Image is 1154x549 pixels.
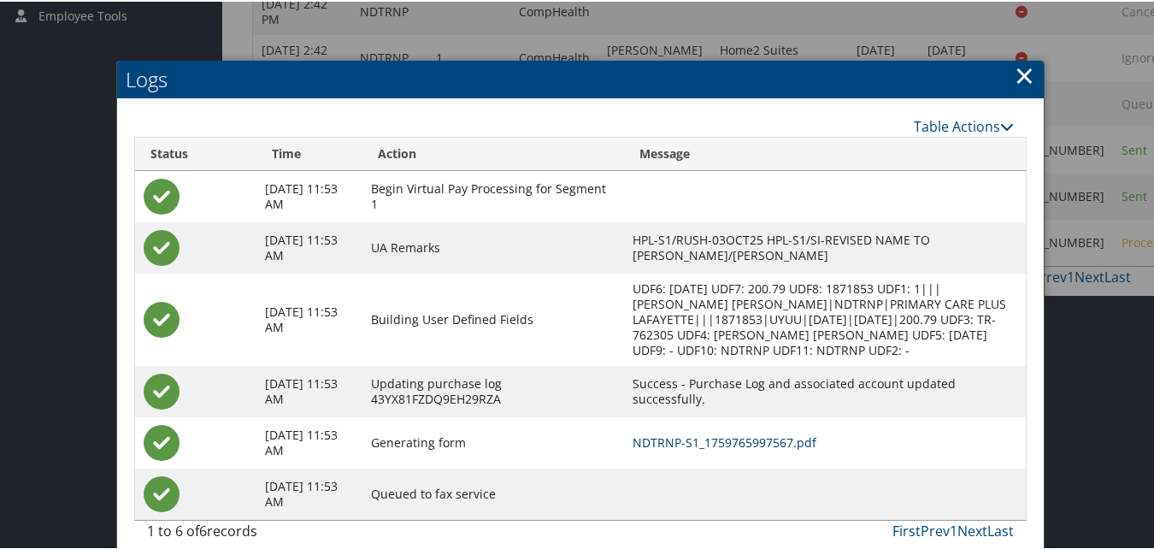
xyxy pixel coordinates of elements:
[950,520,957,539] a: 1
[633,433,816,449] a: NDTRNP-S1_1759765997567.pdf
[147,519,344,548] div: 1 to 6 of records
[1015,56,1034,91] a: Close
[892,520,921,539] a: First
[914,115,1014,134] a: Table Actions
[624,364,1027,416] td: Success - Purchase Log and associated account updated successfully.
[117,59,1044,97] h2: Logs
[256,272,362,364] td: [DATE] 11:53 AM
[624,136,1027,169] th: Message: activate to sort column ascending
[624,272,1027,364] td: UDF6: [DATE] UDF7: 200.79 UDF8: 1871853 UDF1: 1|||[PERSON_NAME] [PERSON_NAME]|NDTRNP|PRIMARY CARE...
[135,136,256,169] th: Status: activate to sort column ascending
[624,221,1027,272] td: HPL-S1/RUSH-03OCT25 HPL-S1/SI-REVISED NAME TO [PERSON_NAME]/[PERSON_NAME]
[987,520,1014,539] a: Last
[362,467,623,518] td: Queued to fax service
[256,136,362,169] th: Time: activate to sort column ascending
[199,520,207,539] span: 6
[362,136,623,169] th: Action: activate to sort column ascending
[362,364,623,416] td: Updating purchase log 43YX81FZDQ9EH29RZA
[256,416,362,467] td: [DATE] 11:53 AM
[362,272,623,364] td: Building User Defined Fields
[256,221,362,272] td: [DATE] 11:53 AM
[256,467,362,518] td: [DATE] 11:53 AM
[921,520,950,539] a: Prev
[362,169,623,221] td: Begin Virtual Pay Processing for Segment 1
[957,520,987,539] a: Next
[256,364,362,416] td: [DATE] 11:53 AM
[256,169,362,221] td: [DATE] 11:53 AM
[362,221,623,272] td: UA Remarks
[362,416,623,467] td: Generating form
